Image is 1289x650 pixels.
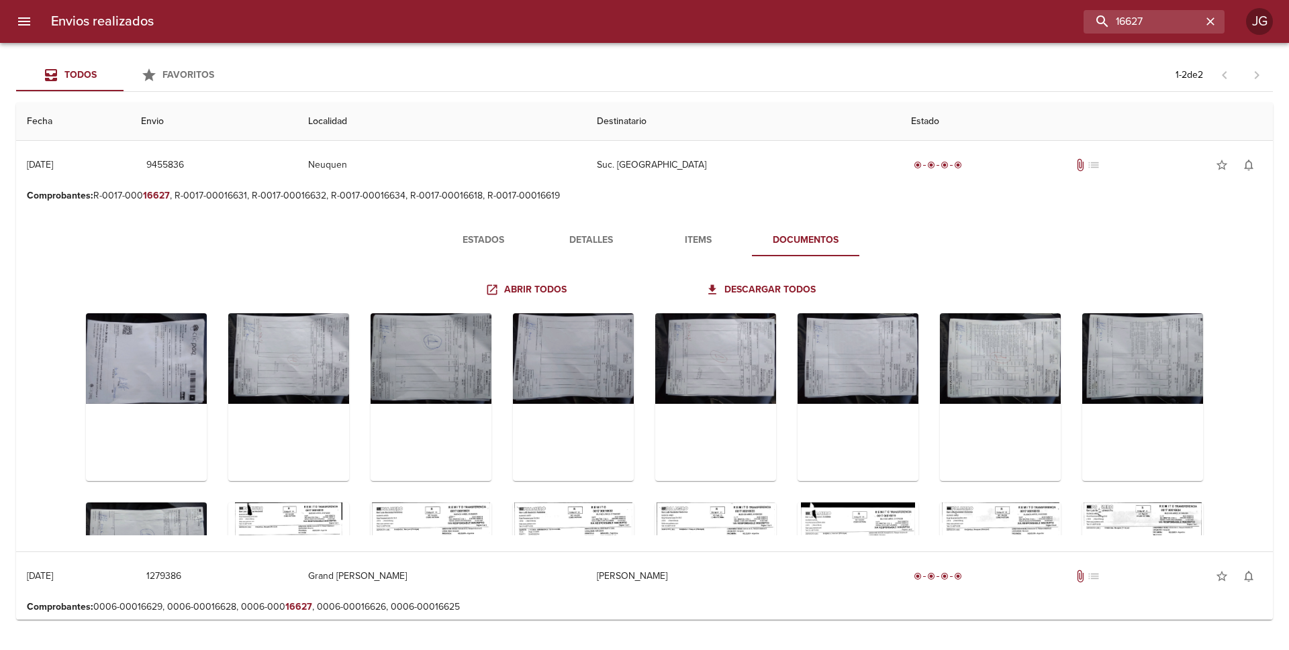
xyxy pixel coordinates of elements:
[1073,570,1087,583] span: Tiene documentos adjuntos
[162,69,214,80] span: Favoritos
[16,103,130,141] th: Fecha
[27,570,53,582] div: [DATE]
[911,570,965,583] div: Entregado
[16,103,1273,620] table: Tabla de envíos del cliente
[1208,563,1235,590] button: Agregar a favoritos
[545,232,636,249] span: Detalles
[513,313,634,481] div: Arir imagen
[927,572,935,580] span: radio_button_checked
[1073,158,1087,172] span: Tiene documentos adjuntos
[130,103,297,141] th: Envio
[1082,313,1203,481] div: Arir imagen
[285,601,312,612] em: 16627
[655,313,776,481] div: Arir imagen
[146,157,184,174] span: 9455836
[27,159,53,170] div: [DATE]
[1215,570,1229,583] span: star_border
[1176,68,1203,82] p: 1 - 2 de 2
[1242,570,1255,583] span: notifications_none
[141,564,187,589] button: 1279386
[586,103,900,141] th: Destinatario
[1246,8,1273,35] div: Abrir información de usuario
[1208,68,1241,81] span: Pagina anterior
[1235,563,1262,590] button: Activar notificaciones
[143,190,170,201] em: 16627
[1215,158,1229,172] span: star_border
[900,103,1273,141] th: Estado
[586,141,900,189] td: Suc. [GEOGRAPHIC_DATA]
[760,232,851,249] span: Documentos
[1235,152,1262,178] button: Activar notificaciones
[297,141,586,189] td: Neuquen
[914,572,922,580] span: radio_button_checked
[297,103,586,141] th: Localidad
[483,278,572,303] a: Abrir todos
[940,313,1061,481] div: Arir imagen
[146,568,181,585] span: 1279386
[941,161,949,169] span: radio_button_checked
[708,282,816,299] span: Descargar todos
[27,190,93,201] b: Comprobantes :
[941,572,949,580] span: radio_button_checked
[51,11,154,32] h6: Envios realizados
[16,59,231,91] div: Tabs Envios
[228,313,349,481] div: Arir imagen
[927,161,935,169] span: radio_button_checked
[488,282,567,299] span: Abrir todos
[954,161,962,169] span: radio_button_checked
[438,232,529,249] span: Estados
[1084,10,1202,34] input: buscar
[1087,570,1100,583] span: No tiene pedido asociado
[911,158,965,172] div: Entregado
[653,232,744,249] span: Items
[27,189,1262,203] p: R-0017-000 , R-0017-00016631, R-0017-00016632, R-0017-00016634, R-0017-00016618, R-0017-00016619
[1087,158,1100,172] span: No tiene pedido asociado
[798,313,918,481] div: Arir imagen
[586,552,900,600] td: [PERSON_NAME]
[27,600,1262,614] p: 0006-00016629, 0006-00016628, 0006-000 , 0006-00016626, 0006-00016625
[64,69,97,80] span: Todos
[954,572,962,580] span: radio_button_checked
[1208,152,1235,178] button: Agregar a favoritos
[1241,59,1273,91] span: Pagina siguiente
[914,161,922,169] span: radio_button_checked
[8,5,40,38] button: menu
[86,313,207,481] div: Arir imagen
[430,224,859,256] div: Tabs detalle de guia
[141,153,189,178] button: 9455836
[297,552,586,600] td: Grand [PERSON_NAME]
[371,313,491,481] div: Arir imagen
[703,278,821,303] a: Descargar todos
[1246,8,1273,35] div: JG
[1242,158,1255,172] span: notifications_none
[27,601,93,612] b: Comprobantes :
